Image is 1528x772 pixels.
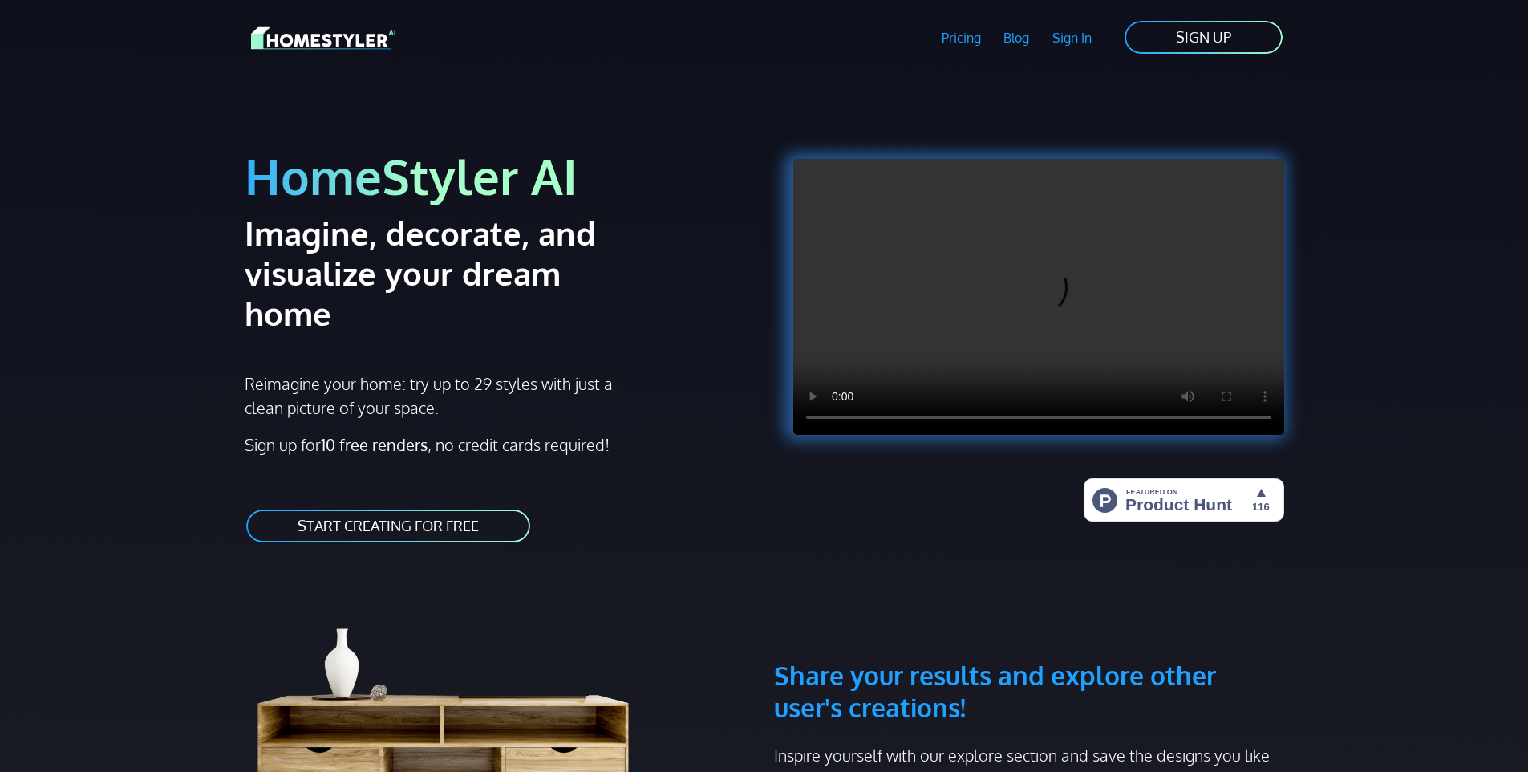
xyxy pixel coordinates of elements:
[1084,478,1284,522] img: HomeStyler AI - Interior Design Made Easy: One Click to Your Dream Home | Product Hunt
[930,19,992,56] a: Pricing
[245,213,653,333] h2: Imagine, decorate, and visualize your dream home
[251,24,395,52] img: HomeStyler AI logo
[245,508,532,544] a: START CREATING FOR FREE
[321,434,428,455] strong: 10 free renders
[245,372,627,420] p: Reimagine your home: try up to 29 styles with just a clean picture of your space.
[1041,19,1104,56] a: Sign In
[245,146,755,206] h1: HomeStyler AI
[1123,19,1284,55] a: SIGN UP
[774,583,1284,724] h3: Share your results and explore other user's creations!
[245,433,755,457] p: Sign up for , no credit cards required!
[992,19,1041,56] a: Blog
